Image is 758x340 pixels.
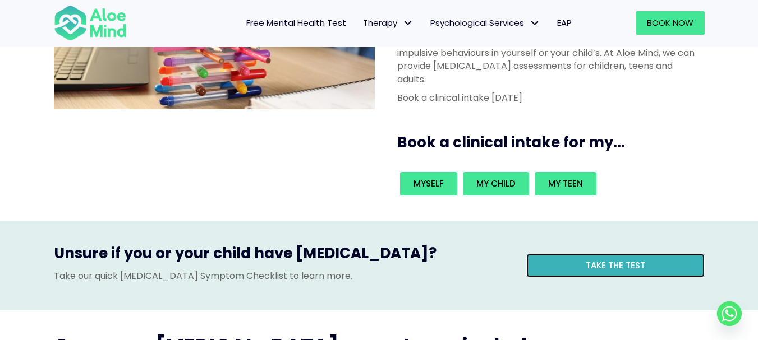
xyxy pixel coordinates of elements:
[476,178,516,189] span: My child
[717,301,742,326] a: Whatsapp
[246,17,346,29] span: Free Mental Health Test
[549,11,580,35] a: EAP
[397,132,709,152] h3: Book a clinical intake for my...
[647,17,693,29] span: Book Now
[397,21,698,86] p: A comprehensive [MEDICAL_DATA] assessment to finally understand the root cause of concentration p...
[422,11,549,35] a: Psychological ServicesPsychological Services: submenu
[400,15,416,31] span: Therapy: submenu
[636,11,705,35] a: Book Now
[535,172,596,195] a: My teen
[397,91,698,104] p: Book a clinical intake [DATE]
[430,17,540,29] span: Psychological Services
[363,17,414,29] span: Therapy
[54,269,509,282] p: Take our quick [MEDICAL_DATA] Symptom Checklist to learn more.
[54,4,127,41] img: Aloe mind Logo
[548,178,583,189] span: My teen
[54,243,509,269] h3: Unsure if you or your child have [MEDICAL_DATA]?
[355,11,422,35] a: TherapyTherapy: submenu
[397,169,698,198] div: Book an intake for my...
[586,259,645,271] span: Take the test
[400,172,457,195] a: Myself
[141,11,580,35] nav: Menu
[557,17,572,29] span: EAP
[414,178,444,189] span: Myself
[526,254,705,277] a: Take the test
[463,172,529,195] a: My child
[527,15,543,31] span: Psychological Services: submenu
[238,11,355,35] a: Free Mental Health Test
